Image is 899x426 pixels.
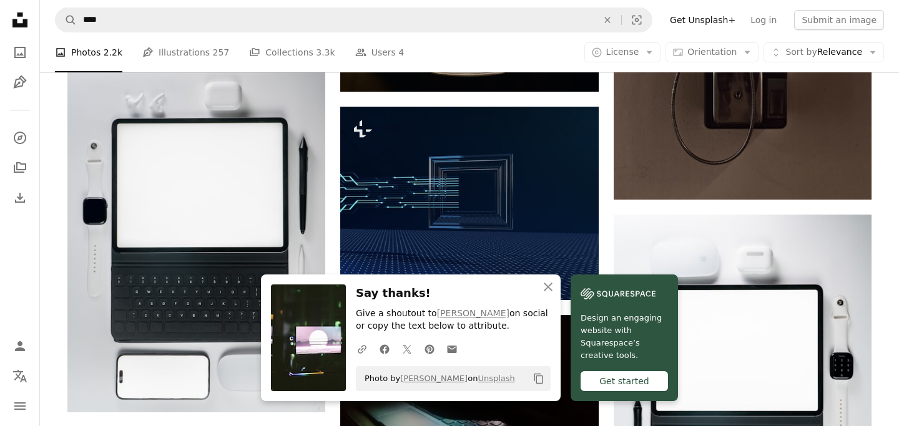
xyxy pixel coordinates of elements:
button: Orientation [666,42,759,62]
span: License [606,47,639,57]
a: an open door in a dark room with lines coming out of it [340,198,598,209]
a: [PERSON_NAME] [437,308,509,318]
button: Sort byRelevance [764,42,884,62]
form: Find visuals sitewide [55,7,652,32]
a: Users 4 [355,32,405,72]
button: Visual search [622,8,652,32]
a: Collections [7,155,32,180]
a: Illustrations [7,70,32,95]
span: Orientation [687,47,737,57]
button: Language [7,364,32,389]
a: Share over email [441,336,463,361]
a: Explore [7,125,32,150]
a: A laptop computer sitting on top of a white table [67,236,325,247]
a: Share on Facebook [373,336,396,361]
button: Submit an image [794,10,884,30]
span: 4 [398,46,404,59]
span: 257 [213,46,230,59]
a: Home — Unsplash [7,7,32,35]
span: Relevance [785,46,862,59]
img: an open door in a dark room with lines coming out of it [340,107,598,300]
span: 3.3k [316,46,335,59]
a: Modern gadgets and accessories are displayed. [614,385,872,396]
a: [PERSON_NAME] [400,374,468,383]
a: Share on Pinterest [418,336,441,361]
a: Unsplash [478,374,514,383]
img: file-1606177908946-d1eed1cbe4f5image [581,284,656,303]
span: Design an engaging website with Squarespace’s creative tools. [581,312,668,362]
a: a laptop computer lit up in the dark [340,406,598,417]
a: Log in / Sign up [7,334,32,359]
span: Sort by [785,47,817,57]
a: Collections 3.3k [249,32,335,72]
div: Get started [581,371,668,391]
button: Menu [7,394,32,419]
a: Download History [7,185,32,210]
span: Photo by on [358,369,515,389]
a: Get Unsplash+ [662,10,743,30]
h3: Say thanks! [356,284,551,303]
button: Copy to clipboard [528,368,549,389]
a: Photos [7,40,32,65]
a: Illustrations 257 [142,32,229,72]
img: A laptop computer sitting on top of a white table [67,70,325,412]
button: Clear [594,8,621,32]
button: Search Unsplash [56,8,77,32]
a: Log in [743,10,784,30]
p: Give a shoutout to on social or copy the text below to attribute. [356,307,551,332]
a: Share on Twitter [396,336,418,361]
a: Design an engaging website with Squarespace’s creative tools.Get started [571,274,678,401]
button: License [584,42,661,62]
